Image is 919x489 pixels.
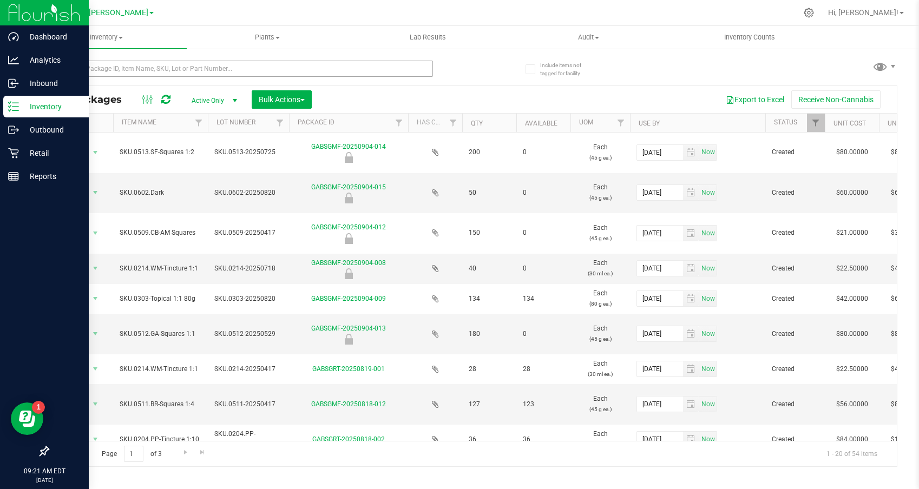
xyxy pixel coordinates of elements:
span: SKU.0513-20250725 [214,147,283,157]
a: Lab Results [347,26,508,49]
span: 0 [523,228,564,238]
div: Newly Received [287,233,410,244]
p: 09:21 AM EDT [5,466,84,476]
span: select [89,185,102,200]
span: Created [772,294,818,304]
a: Item Name [122,118,156,126]
inline-svg: Inventory [8,101,19,112]
span: Set Current date [699,226,717,241]
span: SKU.0509.CB-AM Squares [120,228,201,238]
span: select [699,397,717,412]
span: SKU.0602.Dark [120,188,201,198]
span: Audit [509,32,668,42]
span: Each [577,323,623,344]
span: Each [577,258,623,279]
span: SKU.0214.WM-Tincture 1:1 [120,364,201,374]
td: $22.50000 [825,254,879,284]
span: Set Current date [699,291,717,307]
a: Use By [639,120,660,127]
span: Plants [187,32,347,42]
p: (45 g ea.) [577,233,623,243]
span: Bulk Actions [259,95,305,104]
button: Bulk Actions [252,90,312,109]
span: select [699,261,717,276]
span: 36 [523,434,564,445]
span: select [89,261,102,276]
a: Unit Cost [833,120,866,127]
span: Include items not tagged for facility [540,61,594,77]
p: Retail [19,147,84,160]
span: select [699,145,717,160]
span: 150 [469,228,510,238]
p: (45 g ea.) [577,153,623,163]
input: 1 [124,446,143,462]
div: Newly Received [287,334,410,345]
inline-svg: Dashboard [8,31,19,42]
span: select [699,432,717,447]
span: 123 [523,399,564,409]
span: select [699,226,717,241]
span: Each [577,394,623,414]
span: Created [772,364,818,374]
span: Created [772,329,818,339]
a: Filter [190,114,208,132]
span: Lab Results [395,32,461,42]
span: Inventory [26,32,187,42]
span: select [89,145,102,160]
span: Each [577,288,623,309]
span: SKU.0204.PP-20250102 [214,429,283,450]
span: 127 [469,399,510,409]
span: SKU.0509-20250417 [214,228,283,238]
span: SKU.0214-20250417 [214,364,283,374]
span: Page of 3 [93,446,170,462]
p: (30 ml ea.) [577,268,623,279]
span: 180 [469,329,510,339]
a: Filter [444,114,462,132]
inline-svg: Outbound [8,124,19,135]
a: Lot Number [216,118,255,126]
inline-svg: Inbound [8,78,19,89]
span: Created [772,147,818,157]
span: 1 - 20 of 54 items [818,446,886,462]
button: Export to Excel [719,90,791,109]
span: 36 [469,434,510,445]
p: (45 g ea.) [577,404,623,414]
span: Set Current date [699,361,717,377]
a: Filter [271,114,289,132]
p: (30 ml ea.) [577,439,623,450]
span: Each [577,223,623,243]
a: Filter [807,114,825,132]
a: GABSGMF-20250818-012 [311,400,386,408]
span: select [683,145,699,160]
a: GABSGMF-20250904-015 [311,183,386,191]
span: select [683,261,699,276]
span: Created [772,399,818,409]
span: select [699,361,717,376]
td: $80.00000 [825,133,879,173]
span: SKU.0511-20250417 [214,399,283,409]
span: Inventory Counts [710,32,790,42]
p: [DATE] [5,476,84,484]
td: $84.00000 [825,425,879,454]
span: SKU.0303-Topical 1:1 80g [120,294,201,304]
span: SKU.0214.WM-Tincture 1:1 [120,263,201,274]
span: SKU.0513.SF-Squares 1:2 [120,147,201,157]
span: select [89,326,102,341]
a: GABSGMF-20250904-013 [311,325,386,332]
td: $42.00000 [825,284,879,314]
inline-svg: Analytics [8,55,19,65]
a: Package ID [298,118,334,126]
a: Go to the next page [178,446,193,460]
span: SKU.0512-20250529 [214,329,283,339]
a: GABSGMF-20250904-009 [311,295,386,302]
span: 134 [469,294,510,304]
span: 28 [523,364,564,374]
span: Set Current date [699,432,717,447]
p: Inbound [19,77,84,90]
span: select [683,326,699,341]
a: GABSGRT-20250818-002 [312,435,385,443]
span: SKU.0204.PP-Tincture 1:10 [120,434,201,445]
p: (30 ml ea.) [577,369,623,379]
td: $21.00000 [825,213,879,254]
span: select [89,226,102,241]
